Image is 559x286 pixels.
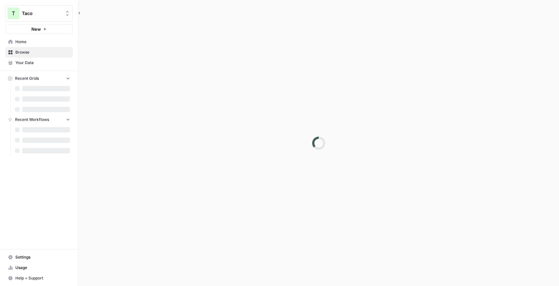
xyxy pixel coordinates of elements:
button: Help + Support [5,273,73,283]
span: Usage [15,265,70,271]
span: Recent Grids [15,76,39,81]
span: Your Data [15,60,70,66]
span: Taco [22,10,61,17]
button: Recent Grids [5,74,73,83]
span: Recent Workflows [15,117,49,123]
span: New [31,26,41,32]
span: Help + Support [15,275,70,281]
a: Settings [5,252,73,262]
a: Browse [5,47,73,58]
a: Your Data [5,58,73,68]
button: Workspace: Taco [5,5,73,22]
button: Recent Workflows [5,115,73,125]
a: Home [5,37,73,47]
a: Usage [5,262,73,273]
span: Settings [15,254,70,260]
span: Browse [15,49,70,55]
span: T [12,9,15,17]
button: New [5,24,73,34]
span: Home [15,39,70,45]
